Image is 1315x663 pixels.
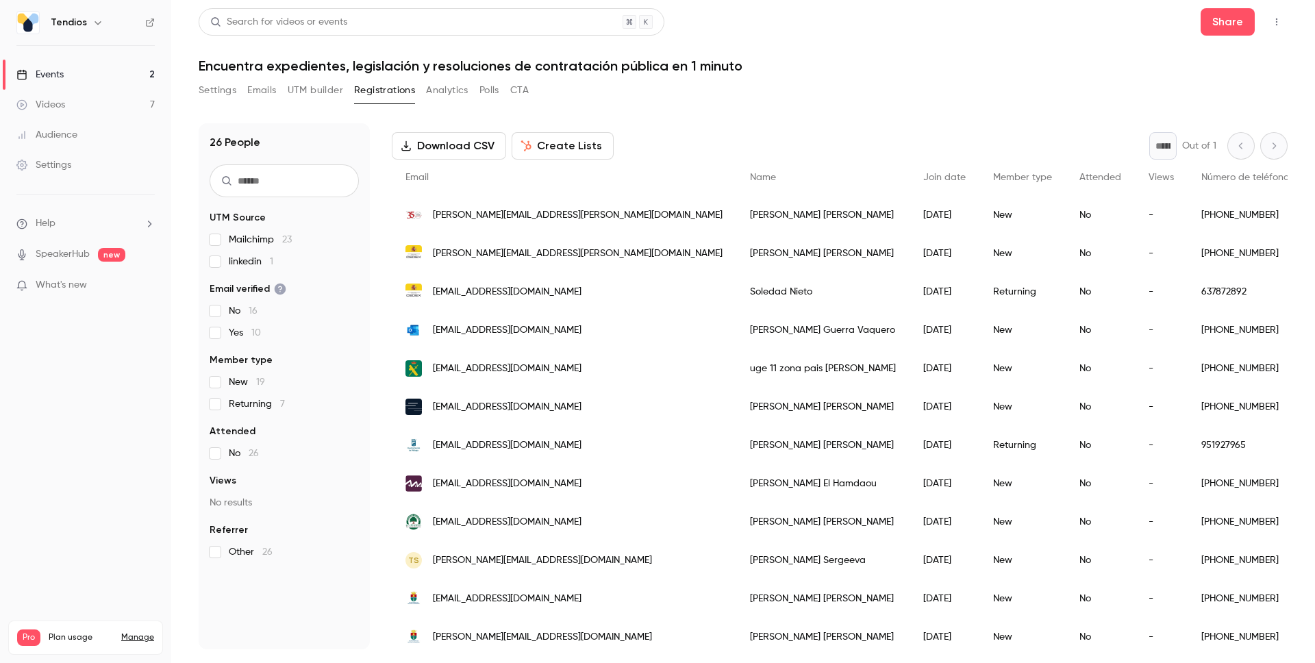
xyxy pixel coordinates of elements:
[736,273,910,311] div: Soledad Nieto
[405,207,422,223] img: ccuentas.es
[405,399,422,415] img: monteroaramburugva.com
[993,173,1052,182] span: Member type
[910,349,979,388] div: [DATE]
[433,362,581,376] span: [EMAIL_ADDRESS][DOMAIN_NAME]
[210,211,266,225] span: UTM Source
[979,541,1066,579] div: New
[1066,234,1135,273] div: No
[1188,464,1303,503] div: [PHONE_NUMBER]
[51,16,87,29] h6: Tendios
[229,397,285,411] span: Returning
[199,79,236,101] button: Settings
[138,279,155,292] iframe: Noticeable Trigger
[736,311,910,349] div: [PERSON_NAME] Guerra Vaquero
[282,235,292,245] span: 23
[199,58,1288,74] h1: Encuentra expedientes, legislación y resoluciones de contratación pública en 1 minuto
[1135,464,1188,503] div: -
[229,233,292,247] span: Mailchimp
[408,554,419,566] span: TS
[910,426,979,464] div: [DATE]
[249,449,259,458] span: 26
[910,388,979,426] div: [DATE]
[270,257,273,266] span: 1
[1188,273,1303,311] div: 637872892
[433,592,581,606] span: [EMAIL_ADDRESS][DOMAIN_NAME]
[1188,196,1303,234] div: [PHONE_NUMBER]
[736,234,910,273] div: [PERSON_NAME] [PERSON_NAME]
[210,134,260,151] h1: 26 People
[36,216,55,231] span: Help
[433,477,581,491] span: [EMAIL_ADDRESS][DOMAIN_NAME]
[1188,234,1303,273] div: [PHONE_NUMBER]
[433,553,652,568] span: [PERSON_NAME][EMAIL_ADDRESS][DOMAIN_NAME]
[1188,579,1303,618] div: [PHONE_NUMBER]
[288,79,343,101] button: UTM builder
[512,132,614,160] button: Create Lists
[979,234,1066,273] div: New
[433,208,723,223] span: [PERSON_NAME][EMAIL_ADDRESS][PERSON_NAME][DOMAIN_NAME]
[979,196,1066,234] div: New
[229,447,259,460] span: No
[433,285,581,299] span: [EMAIL_ADDRESS][DOMAIN_NAME]
[979,273,1066,311] div: Returning
[979,464,1066,503] div: New
[405,284,422,300] img: cedex.es
[210,474,236,488] span: Views
[36,278,87,292] span: What's new
[17,629,40,646] span: Pro
[1066,541,1135,579] div: No
[36,247,90,262] a: SpeakerHub
[433,438,581,453] span: [EMAIL_ADDRESS][DOMAIN_NAME]
[1066,196,1135,234] div: No
[16,128,77,142] div: Audience
[16,158,71,172] div: Settings
[16,216,155,231] li: help-dropdown-opener
[1135,196,1188,234] div: -
[1066,618,1135,656] div: No
[910,311,979,349] div: [DATE]
[210,425,255,438] span: Attended
[1188,349,1303,388] div: [PHONE_NUMBER]
[1135,541,1188,579] div: -
[1135,273,1188,311] div: -
[736,464,910,503] div: [PERSON_NAME] El Hamdaou
[249,306,258,316] span: 16
[433,247,723,261] span: [PERSON_NAME][EMAIL_ADDRESS][PERSON_NAME][DOMAIN_NAME]
[1066,579,1135,618] div: No
[354,79,415,101] button: Registrations
[979,579,1066,618] div: New
[1135,311,1188,349] div: -
[1188,388,1303,426] div: [PHONE_NUMBER]
[49,632,113,643] span: Plan usage
[17,12,39,34] img: Tendios
[1135,388,1188,426] div: -
[736,503,910,541] div: [PERSON_NAME] [PERSON_NAME]
[1066,426,1135,464] div: No
[510,79,529,101] button: CTA
[229,375,265,389] span: New
[750,173,776,182] span: Name
[979,618,1066,656] div: New
[1188,311,1303,349] div: [PHONE_NUMBER]
[1066,349,1135,388] div: No
[229,545,273,559] span: Other
[392,132,506,160] button: Download CSV
[210,496,359,510] p: No results
[979,426,1066,464] div: Returning
[1066,311,1135,349] div: No
[210,211,359,559] section: facet-groups
[405,590,422,607] img: pilardelahoradada.org
[910,196,979,234] div: [DATE]
[247,79,276,101] button: Emails
[16,68,64,82] div: Events
[910,503,979,541] div: [DATE]
[1135,426,1188,464] div: -
[736,618,910,656] div: [PERSON_NAME] [PERSON_NAME]
[479,79,499,101] button: Polls
[405,360,422,377] img: guardiacivil.org
[736,579,910,618] div: [PERSON_NAME] [PERSON_NAME]
[433,323,581,338] span: [EMAIL_ADDRESS][DOMAIN_NAME]
[1201,8,1255,36] button: Share
[736,388,910,426] div: [PERSON_NAME] [PERSON_NAME]
[1135,503,1188,541] div: -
